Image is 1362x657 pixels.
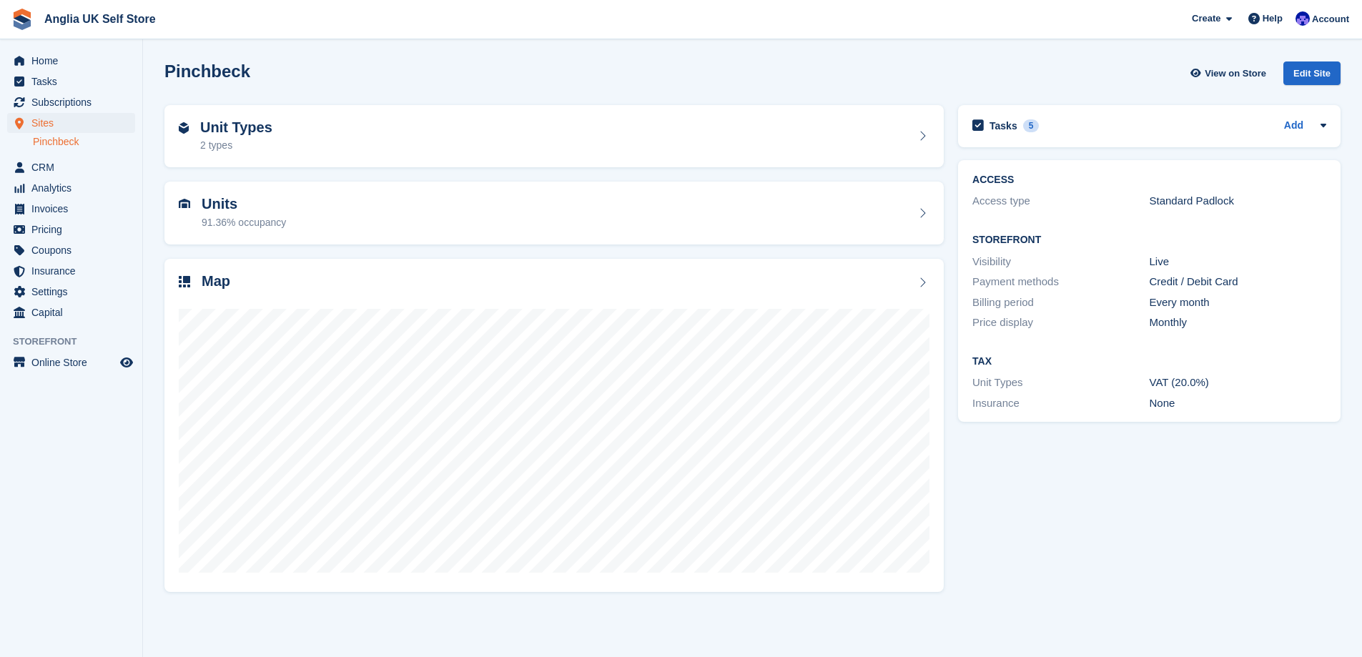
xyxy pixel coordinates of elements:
[202,196,286,212] h2: Units
[31,113,117,133] span: Sites
[1263,11,1283,26] span: Help
[1283,61,1341,91] a: Edit Site
[202,215,286,230] div: 91.36% occupancy
[990,119,1017,132] h2: Tasks
[7,199,135,219] a: menu
[1150,193,1326,209] div: Standard Padlock
[1150,315,1326,331] div: Monthly
[1296,11,1310,26] img: Lewis Scotney
[972,174,1326,186] h2: ACCESS
[972,295,1149,311] div: Billing period
[1283,61,1341,85] div: Edit Site
[7,352,135,372] a: menu
[7,178,135,198] a: menu
[1150,274,1326,290] div: Credit / Debit Card
[39,7,162,31] a: Anglia UK Self Store
[972,193,1149,209] div: Access type
[972,274,1149,290] div: Payment methods
[31,261,117,281] span: Insurance
[13,335,142,349] span: Storefront
[31,157,117,177] span: CRM
[7,261,135,281] a: menu
[31,71,117,92] span: Tasks
[31,51,117,71] span: Home
[1205,66,1266,81] span: View on Store
[972,395,1149,412] div: Insurance
[200,119,272,136] h2: Unit Types
[11,9,33,30] img: stora-icon-8386f47178a22dfd0bd8f6a31ec36ba5ce8667c1dd55bd0f319d3a0aa187defe.svg
[972,254,1149,270] div: Visibility
[7,302,135,322] a: menu
[164,105,944,168] a: Unit Types 2 types
[31,302,117,322] span: Capital
[31,240,117,260] span: Coupons
[972,375,1149,391] div: Unit Types
[7,92,135,112] a: menu
[164,182,944,244] a: Units 91.36% occupancy
[179,199,190,209] img: unit-icn-7be61d7bf1b0ce9d3e12c5938cc71ed9869f7b940bace4675aadf7bd6d80202e.svg
[1312,12,1349,26] span: Account
[200,138,272,153] div: 2 types
[164,61,250,81] h2: Pinchbeck
[179,276,190,287] img: map-icn-33ee37083ee616e46c38cad1a60f524a97daa1e2b2c8c0bc3eb3415660979fc1.svg
[972,356,1326,367] h2: Tax
[1023,119,1040,132] div: 5
[1150,254,1326,270] div: Live
[7,113,135,133] a: menu
[31,199,117,219] span: Invoices
[31,282,117,302] span: Settings
[31,352,117,372] span: Online Store
[179,122,189,134] img: unit-type-icn-2b2737a686de81e16bb02015468b77c625bbabd49415b5ef34ead5e3b44a266d.svg
[7,219,135,239] a: menu
[31,219,117,239] span: Pricing
[7,51,135,71] a: menu
[7,240,135,260] a: menu
[118,354,135,371] a: Preview store
[1192,11,1220,26] span: Create
[1150,295,1326,311] div: Every month
[1188,61,1272,85] a: View on Store
[1150,375,1326,391] div: VAT (20.0%)
[7,157,135,177] a: menu
[7,71,135,92] a: menu
[31,92,117,112] span: Subscriptions
[1284,118,1303,134] a: Add
[1150,395,1326,412] div: None
[164,259,944,593] a: Map
[33,135,135,149] a: Pinchbeck
[972,234,1326,246] h2: Storefront
[31,178,117,198] span: Analytics
[972,315,1149,331] div: Price display
[7,282,135,302] a: menu
[202,273,230,290] h2: Map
